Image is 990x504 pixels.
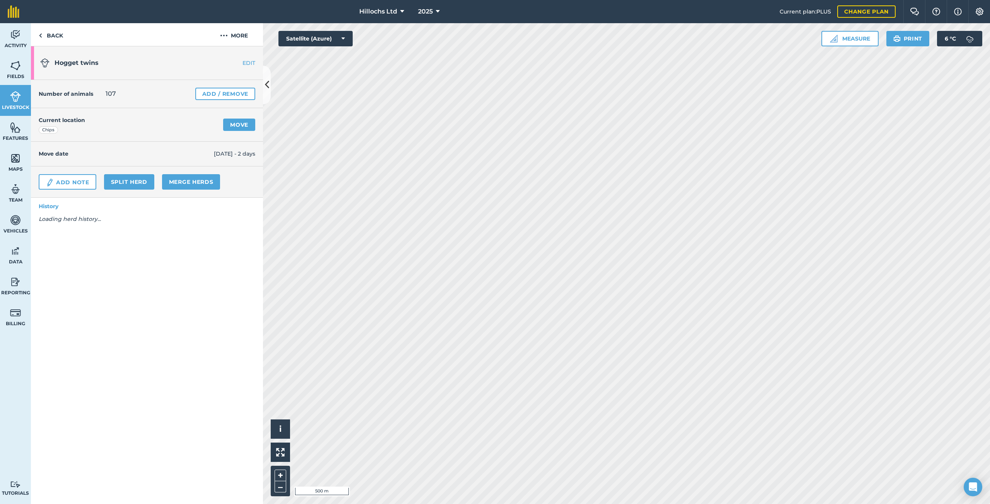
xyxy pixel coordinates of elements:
div: Open Intercom Messenger [964,478,982,496]
img: svg+xml;base64,PD94bWwgdmVyc2lvbj0iMS4wIiBlbmNvZGluZz0idXRmLTgiPz4KPCEtLSBHZW5lcmF0b3I6IEFkb2JlIE... [46,178,54,187]
div: Chips [39,126,58,134]
a: History [31,198,263,215]
img: svg+xml;base64,PHN2ZyB4bWxucz0iaHR0cDovL3d3dy53My5vcmcvMjAwMC9zdmciIHdpZHRoPSIxNyIgaGVpZ2h0PSIxNy... [954,7,962,16]
button: Print [886,31,930,46]
a: Add Note [39,174,96,190]
img: svg+xml;base64,PD94bWwgdmVyc2lvbj0iMS4wIiBlbmNvZGluZz0idXRmLTgiPz4KPCEtLSBHZW5lcmF0b3I6IEFkb2JlIE... [10,214,21,226]
button: i [271,419,290,439]
img: svg+xml;base64,PHN2ZyB4bWxucz0iaHR0cDovL3d3dy53My5vcmcvMjAwMC9zdmciIHdpZHRoPSI1NiIgaGVpZ2h0PSI2MC... [10,153,21,164]
img: A question mark icon [932,8,941,15]
img: A cog icon [975,8,984,15]
h4: Number of animals [39,90,93,98]
span: 6 ° C [945,31,956,46]
a: Back [31,23,71,46]
img: svg+xml;base64,PD94bWwgdmVyc2lvbj0iMS4wIiBlbmNvZGluZz0idXRmLTgiPz4KPCEtLSBHZW5lcmF0b3I6IEFkb2JlIE... [10,276,21,288]
button: – [275,481,286,492]
img: svg+xml;base64,PD94bWwgdmVyc2lvbj0iMS4wIiBlbmNvZGluZz0idXRmLTgiPz4KPCEtLSBHZW5lcmF0b3I6IEFkb2JlIE... [10,91,21,102]
img: Two speech bubbles overlapping with the left bubble in the forefront [910,8,919,15]
img: svg+xml;base64,PHN2ZyB4bWxucz0iaHR0cDovL3d3dy53My5vcmcvMjAwMC9zdmciIHdpZHRoPSI1NiIgaGVpZ2h0PSI2MC... [10,60,21,71]
img: svg+xml;base64,PHN2ZyB4bWxucz0iaHR0cDovL3d3dy53My5vcmcvMjAwMC9zdmciIHdpZHRoPSI1NiIgaGVpZ2h0PSI2MC... [10,122,21,133]
span: Current plan : PLUS [780,7,831,16]
img: svg+xml;base64,PD94bWwgdmVyc2lvbj0iMS4wIiBlbmNvZGluZz0idXRmLTgiPz4KPCEtLSBHZW5lcmF0b3I6IEFkb2JlIE... [962,31,978,46]
span: 107 [106,89,116,98]
span: i [279,424,282,434]
span: 2025 [418,7,433,16]
span: Hillochs Ltd [359,7,397,16]
a: Merge Herds [162,174,220,190]
img: svg+xml;base64,PD94bWwgdmVyc2lvbj0iMS4wIiBlbmNvZGluZz0idXRmLTgiPz4KPCEtLSBHZW5lcmF0b3I6IEFkb2JlIE... [10,307,21,319]
img: svg+xml;base64,PD94bWwgdmVyc2lvbj0iMS4wIiBlbmNvZGluZz0idXRmLTgiPz4KPCEtLSBHZW5lcmF0b3I6IEFkb2JlIE... [10,183,21,195]
span: Hogget twins [55,59,99,66]
button: + [275,470,286,481]
img: svg+xml;base64,PHN2ZyB4bWxucz0iaHR0cDovL3d3dy53My5vcmcvMjAwMC9zdmciIHdpZHRoPSI5IiBoZWlnaHQ9IjI0Ii... [39,31,42,40]
img: svg+xml;base64,PHN2ZyB4bWxucz0iaHR0cDovL3d3dy53My5vcmcvMjAwMC9zdmciIHdpZHRoPSIyMCIgaGVpZ2h0PSIyNC... [220,31,228,40]
button: More [205,23,263,46]
a: Move [223,119,255,131]
a: Change plan [837,5,896,18]
a: Add / Remove [195,88,255,100]
img: svg+xml;base64,PD94bWwgdmVyc2lvbj0iMS4wIiBlbmNvZGluZz0idXRmLTgiPz4KPCEtLSBHZW5lcmF0b3I6IEFkb2JlIE... [40,58,49,68]
span: [DATE] - 2 days [214,149,255,158]
a: EDIT [214,59,263,67]
em: Loading herd history... [31,208,109,230]
button: 6 °C [937,31,982,46]
img: svg+xml;base64,PD94bWwgdmVyc2lvbj0iMS4wIiBlbmNvZGluZz0idXRmLTgiPz4KPCEtLSBHZW5lcmF0b3I6IEFkb2JlIE... [10,29,21,41]
img: fieldmargin Logo [8,5,19,18]
a: Split herd [104,174,154,190]
img: Ruler icon [830,35,838,42]
button: Measure [821,31,879,46]
h4: Move date [39,149,214,158]
img: svg+xml;base64,PD94bWwgdmVyc2lvbj0iMS4wIiBlbmNvZGluZz0idXRmLTgiPz4KPCEtLSBHZW5lcmF0b3I6IEFkb2JlIE... [10,481,21,488]
img: svg+xml;base64,PD94bWwgdmVyc2lvbj0iMS4wIiBlbmNvZGluZz0idXRmLTgiPz4KPCEtLSBHZW5lcmF0b3I6IEFkb2JlIE... [10,245,21,257]
img: Four arrows, one pointing top left, one top right, one bottom right and the last bottom left [276,448,285,456]
img: svg+xml;base64,PHN2ZyB4bWxucz0iaHR0cDovL3d3dy53My5vcmcvMjAwMC9zdmciIHdpZHRoPSIxOSIgaGVpZ2h0PSIyNC... [893,34,901,43]
h4: Current location [39,116,85,124]
button: Satellite (Azure) [278,31,353,46]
